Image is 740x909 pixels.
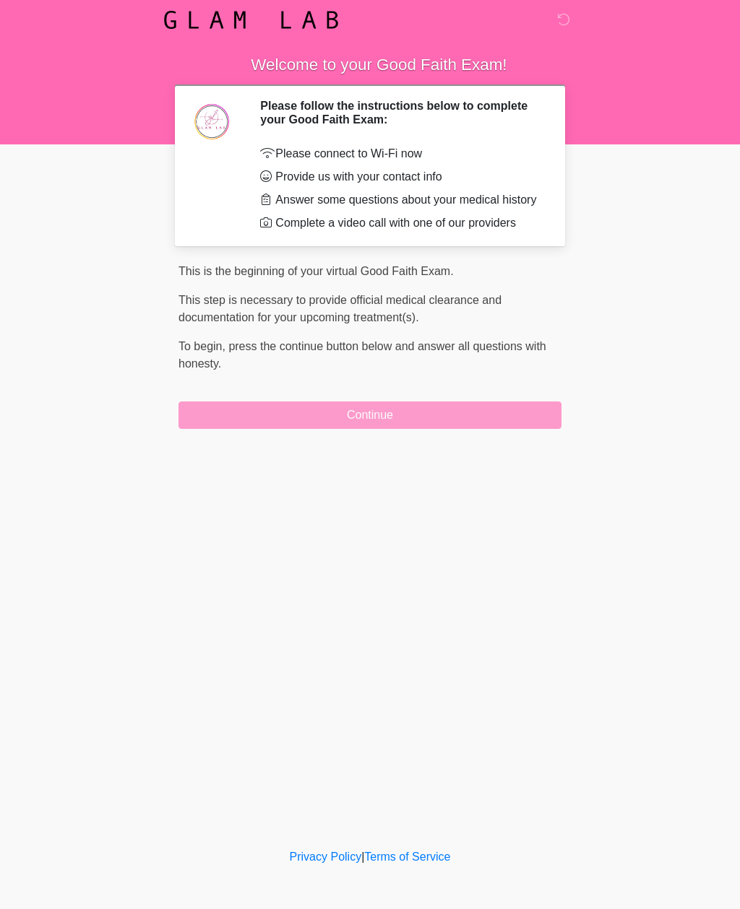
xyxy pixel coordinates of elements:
[178,340,546,370] span: To begin, ﻿﻿﻿﻿﻿﻿press the continue button below and answer all questions with honesty.
[178,294,502,323] span: This step is necessary to provide official medical clearance and documentation for your upcoming ...
[168,52,572,79] h1: ‎ ‎ ‎ ‎ Welcome to your Good Faith Exam!
[189,99,233,142] img: Agent Avatar
[260,168,540,186] li: Provide us with your contact info
[178,265,454,277] span: This is the beginning of your virtual Good Faith Exam.
[260,145,540,162] li: Please connect to Wi-Fi now
[260,214,540,232] li: Complete a video call with one of our providers
[364,851,450,863] a: Terms of Service
[260,99,540,126] h2: Please follow the instructions below to complete your Good Faith Exam:
[361,851,364,863] a: |
[290,851,362,863] a: Privacy Policy
[164,11,338,29] img: Glam Lab Logo
[260,191,540,209] li: Answer some questions about your medical history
